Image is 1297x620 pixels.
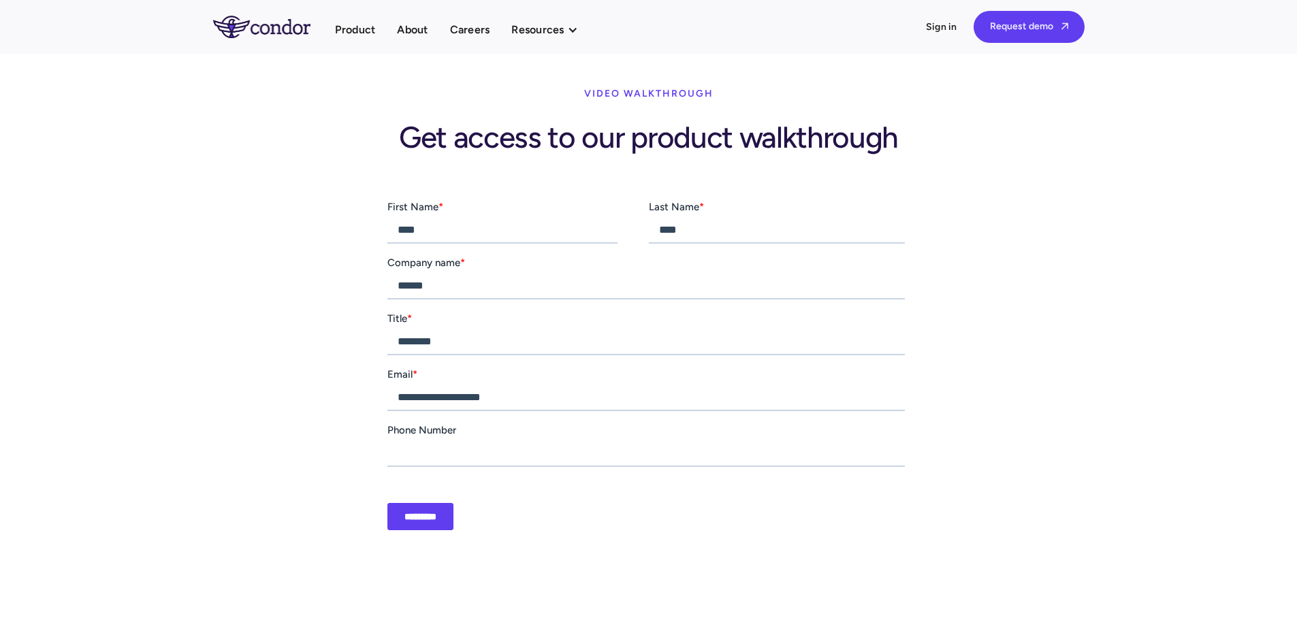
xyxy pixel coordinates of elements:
[926,20,957,34] a: Sign in
[399,113,898,157] h1: Get access to our product walkthrough
[511,20,564,39] div: Resources
[511,20,591,39] div: Resources
[450,20,490,39] a: Careers
[397,20,428,39] a: About
[387,200,910,554] iframe: Form 0
[974,11,1085,43] a: Request demo
[335,20,376,39] a: Product
[213,16,335,37] a: home
[584,80,714,108] div: video walkthrough
[1061,22,1068,31] span: 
